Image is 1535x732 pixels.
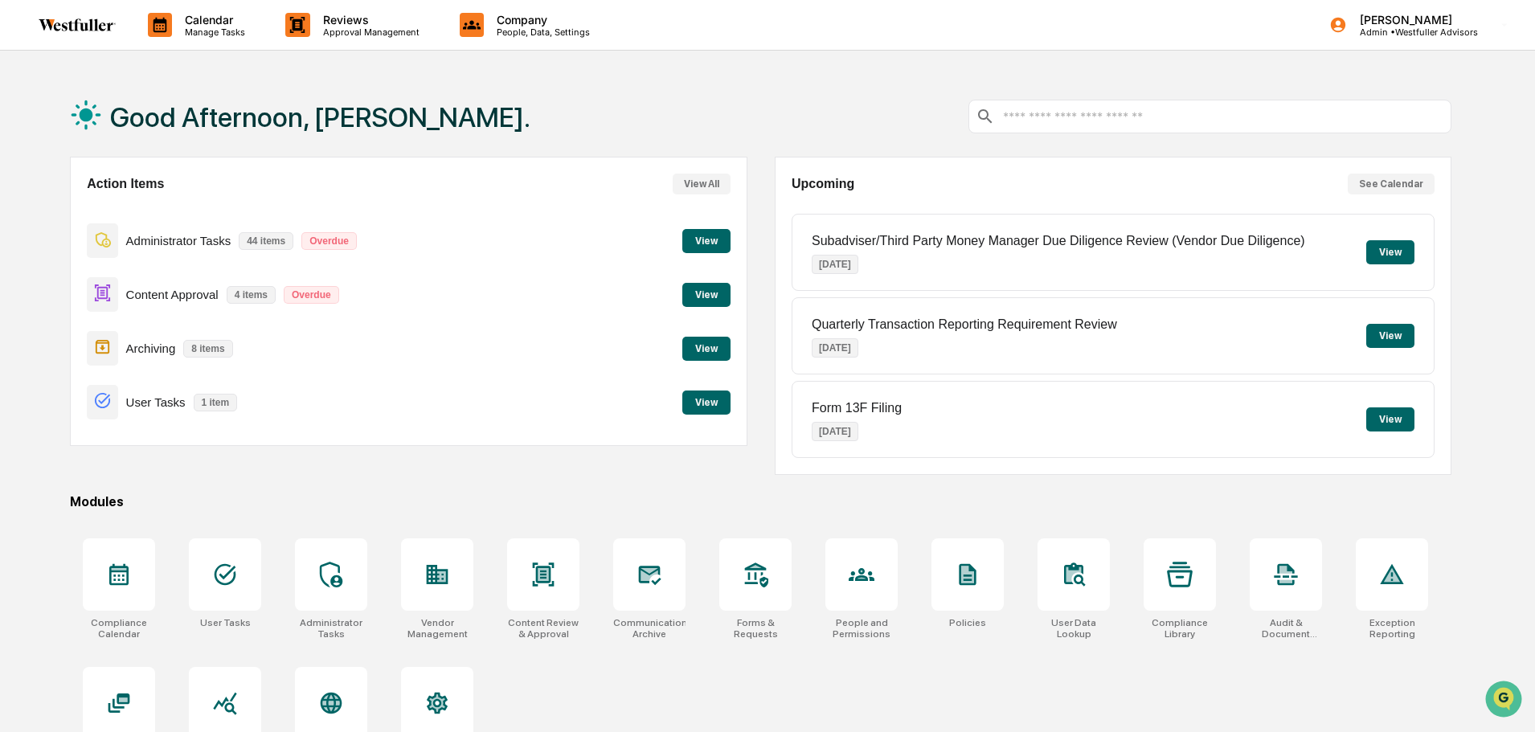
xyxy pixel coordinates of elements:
[72,123,264,139] div: Start new chat
[126,288,219,301] p: Content Approval
[227,286,276,304] p: 4 items
[792,177,854,191] h2: Upcoming
[32,329,104,345] span: Preclearance
[16,330,29,343] div: 🖐️
[110,101,530,133] h1: Good Afternoon, [PERSON_NAME].
[273,128,293,147] button: Start new chat
[16,247,42,272] img: Rachel Stanley
[1347,13,1478,27] p: [PERSON_NAME]
[133,262,139,275] span: •
[72,139,221,152] div: We're available if you need us!
[126,395,186,409] p: User Tasks
[507,617,579,640] div: Content Review & Approval
[142,262,175,275] span: [DATE]
[484,13,598,27] p: Company
[126,234,231,247] p: Administrator Tasks
[1348,174,1435,194] button: See Calendar
[812,317,1117,332] p: Quarterly Transaction Reporting Requirement Review
[295,617,367,640] div: Administrator Tasks
[682,232,731,247] a: View
[401,617,473,640] div: Vendor Management
[673,174,731,194] button: View All
[1347,27,1478,38] p: Admin • Westfuller Advisors
[32,359,101,375] span: Data Lookup
[183,340,232,358] p: 8 items
[682,391,731,415] button: View
[34,123,63,152] img: 8933085812038_c878075ebb4cc5468115_72.jpg
[682,229,731,253] button: View
[113,398,194,411] a: Powered byPylon
[133,219,139,231] span: •
[284,286,339,304] p: Overdue
[301,232,357,250] p: Overdue
[1484,679,1527,722] iframe: Open customer support
[1250,617,1322,640] div: Audit & Document Logs
[50,262,130,275] span: [PERSON_NAME]
[812,422,858,441] p: [DATE]
[1366,324,1414,348] button: View
[70,494,1451,509] div: Modules
[110,322,206,351] a: 🗄️Attestations
[310,13,428,27] p: Reviews
[682,394,731,409] a: View
[1366,240,1414,264] button: View
[239,232,293,250] p: 44 items
[16,178,108,191] div: Past conversations
[87,177,164,191] h2: Action Items
[484,27,598,38] p: People, Data, Settings
[126,341,176,355] p: Archiving
[16,361,29,374] div: 🔎
[142,219,175,231] span: [DATE]
[16,34,293,59] p: How can we help?
[200,617,251,628] div: User Tasks
[172,27,253,38] p: Manage Tasks
[10,353,108,382] a: 🔎Data Lookup
[39,18,116,31] img: logo
[10,322,110,351] a: 🖐️Preclearance
[812,338,858,358] p: [DATE]
[172,13,253,27] p: Calendar
[50,219,130,231] span: [PERSON_NAME]
[812,234,1305,248] p: Subadviser/Third Party Money Manager Due Diligence Review (Vendor Due Diligence)
[682,283,731,307] button: View
[949,617,986,628] div: Policies
[16,203,42,229] img: Rachel Stanley
[682,286,731,301] a: View
[613,617,686,640] div: Communications Archive
[1356,617,1428,640] div: Exception Reporting
[825,617,898,640] div: People and Permissions
[682,340,731,355] a: View
[249,175,293,194] button: See all
[160,399,194,411] span: Pylon
[83,617,155,640] div: Compliance Calendar
[812,401,902,415] p: Form 13F Filing
[682,337,731,361] button: View
[1366,407,1414,431] button: View
[117,330,129,343] div: 🗄️
[16,123,45,152] img: 1746055101610-c473b297-6a78-478c-a979-82029cc54cd1
[194,394,238,411] p: 1 item
[812,255,858,274] p: [DATE]
[1144,617,1216,640] div: Compliance Library
[1038,617,1110,640] div: User Data Lookup
[719,617,792,640] div: Forms & Requests
[310,27,428,38] p: Approval Management
[133,329,199,345] span: Attestations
